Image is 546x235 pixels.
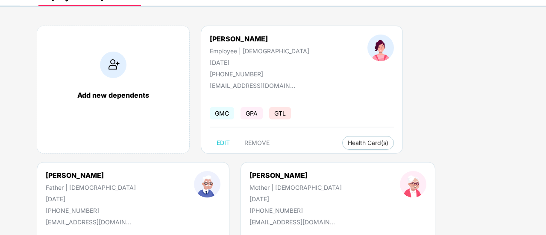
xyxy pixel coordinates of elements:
[46,91,181,99] div: Add new dependents
[367,35,394,61] img: profileImage
[210,59,309,66] div: [DATE]
[250,171,342,180] div: [PERSON_NAME]
[241,107,263,119] span: GPA
[400,171,426,197] img: profileImage
[250,207,342,214] div: [PHONE_NUMBER]
[250,195,342,203] div: [DATE]
[217,139,230,146] span: EDIT
[46,184,136,191] div: Father | [DEMOGRAPHIC_DATA]
[46,207,136,214] div: [PHONE_NUMBER]
[46,171,136,180] div: [PERSON_NAME]
[210,35,309,43] div: [PERSON_NAME]
[46,195,136,203] div: [DATE]
[269,107,291,119] span: GTL
[250,184,342,191] div: Mother | [DEMOGRAPHIC_DATA]
[210,70,309,78] div: [PHONE_NUMBER]
[342,136,394,150] button: Health Card(s)
[210,107,234,119] span: GMC
[250,218,335,226] div: [EMAIL_ADDRESS][DOMAIN_NAME]
[194,171,220,197] img: profileImage
[46,218,131,226] div: [EMAIL_ADDRESS][DOMAIN_NAME]
[238,136,276,150] button: REMOVE
[244,139,270,146] span: REMOVE
[100,52,126,78] img: addIcon
[348,141,388,145] span: Health Card(s)
[210,82,295,89] div: [EMAIL_ADDRESS][DOMAIN_NAME]
[210,136,237,150] button: EDIT
[210,47,309,55] div: Employee | [DEMOGRAPHIC_DATA]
